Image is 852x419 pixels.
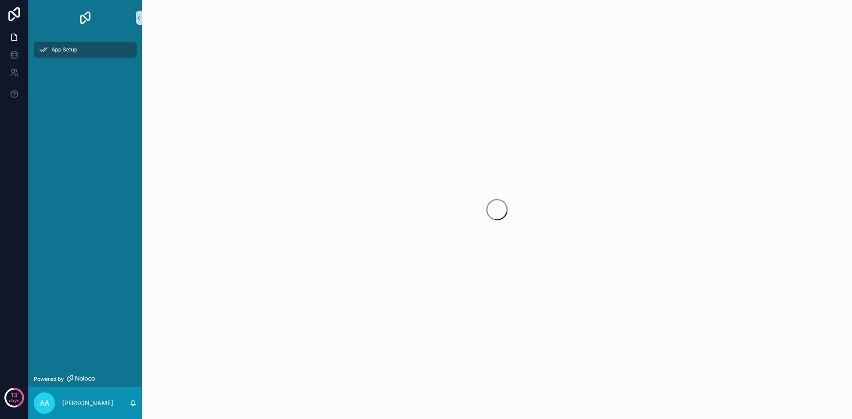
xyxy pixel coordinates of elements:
[28,35,142,69] div: scrollable content
[78,11,92,25] img: App logo
[28,371,142,387] a: Powered by
[39,398,49,408] span: AA
[62,399,113,407] p: [PERSON_NAME]
[51,46,77,53] span: App Setup
[34,376,64,383] span: Powered by
[9,394,20,407] p: days
[34,42,137,58] a: App Setup
[11,391,17,399] p: 13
